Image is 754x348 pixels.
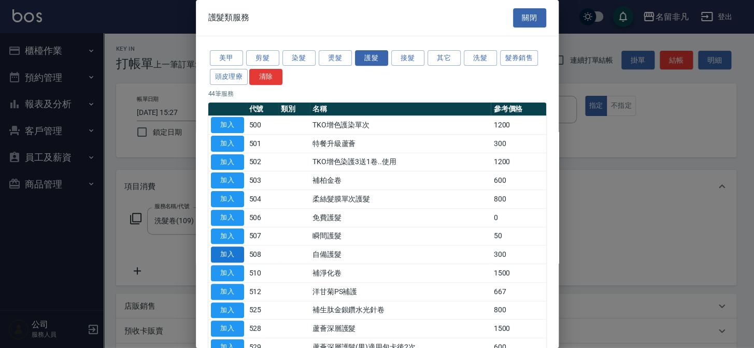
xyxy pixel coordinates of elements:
td: 512 [247,282,278,301]
span: 護髮類服務 [208,12,250,23]
button: 加入 [211,265,244,281]
button: 加入 [211,210,244,226]
button: 髮券銷售 [500,50,538,66]
td: 800 [491,190,546,209]
button: 染髮 [282,50,316,66]
td: 667 [491,282,546,301]
button: 加入 [211,154,244,170]
td: 1200 [491,116,546,135]
button: 洗髮 [464,50,497,66]
button: 加入 [211,302,244,318]
button: 清除 [249,69,282,85]
td: 501 [247,134,278,153]
td: 補柏金卷 [310,171,491,190]
button: 燙髮 [319,50,352,66]
td: 504 [247,190,278,209]
button: 加入 [211,117,244,133]
button: 接髮 [391,50,424,66]
button: 加入 [211,321,244,337]
td: 508 [247,245,278,264]
td: 300 [491,245,546,264]
td: 1200 [491,153,546,171]
td: 503 [247,171,278,190]
td: 1500 [491,264,546,283]
td: 528 [247,320,278,338]
td: 免費護髮 [310,208,491,227]
button: 頭皮理療 [210,69,248,85]
td: 500 [247,116,278,135]
td: TKO增色染護3送1卷..使用 [310,153,491,171]
td: 600 [491,171,546,190]
td: 自備護髮 [310,245,491,264]
th: 類別 [278,103,310,116]
td: 洋甘菊PS補護 [310,282,491,301]
td: 507 [247,227,278,245]
td: 300 [491,134,546,153]
td: 補淨化卷 [310,264,491,283]
button: 加入 [211,191,244,207]
td: 補生肽金銀鑽水光針卷 [310,301,491,320]
td: 800 [491,301,546,320]
th: 代號 [247,103,278,116]
th: 參考價格 [491,103,546,116]
td: 525 [247,301,278,320]
button: 加入 [211,172,244,189]
td: 506 [247,208,278,227]
button: 關閉 [513,8,546,27]
td: 50 [491,227,546,245]
button: 剪髮 [246,50,279,66]
button: 美甲 [210,50,243,66]
button: 加入 [211,136,244,152]
button: 加入 [211,284,244,300]
th: 名稱 [310,103,491,116]
td: 特餐升級蘆薈 [310,134,491,153]
td: 510 [247,264,278,283]
button: 護髮 [355,50,388,66]
td: TKO增色護染單次 [310,116,491,135]
button: 加入 [211,228,244,244]
button: 加入 [211,247,244,263]
button: 其它 [428,50,461,66]
td: 0 [491,208,546,227]
td: 柔絲髮膜單次護髮 [310,190,491,209]
td: 蘆薈深層護髮 [310,320,491,338]
td: 502 [247,153,278,171]
td: 1500 [491,320,546,338]
p: 44 筆服務 [208,89,546,98]
td: 瞬間護髮 [310,227,491,245]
